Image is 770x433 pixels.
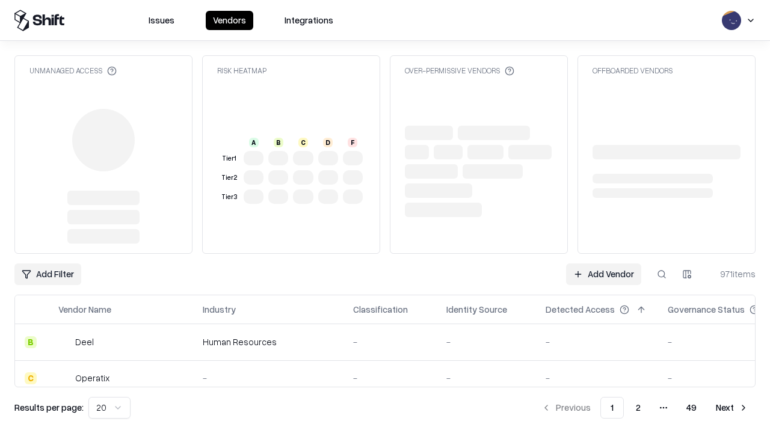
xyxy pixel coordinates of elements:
div: - [353,336,427,348]
div: Risk Heatmap [217,66,266,76]
div: - [353,372,427,384]
div: 971 items [707,268,756,280]
button: Integrations [277,11,340,30]
div: Tier 1 [220,153,239,164]
div: - [546,336,648,348]
img: Operatix [58,372,70,384]
button: 49 [677,397,706,419]
div: Tier 3 [220,192,239,202]
div: - [446,372,526,384]
div: B [274,138,283,147]
button: Next [709,397,756,419]
div: Tier 2 [220,173,239,183]
p: Results per page: [14,401,84,414]
div: Vendor Name [58,303,111,316]
div: Over-Permissive Vendors [405,66,514,76]
div: D [323,138,333,147]
div: Detected Access [546,303,615,316]
nav: pagination [534,397,756,419]
div: Identity Source [446,303,507,316]
div: Operatix [75,372,109,384]
div: C [25,372,37,384]
div: Unmanaged Access [29,66,117,76]
div: - [203,372,334,384]
div: Offboarded Vendors [593,66,673,76]
div: C [298,138,308,147]
div: Industry [203,303,236,316]
div: F [348,138,357,147]
div: Governance Status [668,303,745,316]
div: Human Resources [203,336,334,348]
div: Classification [353,303,408,316]
a: Add Vendor [566,263,641,285]
button: Vendors [206,11,253,30]
div: - [446,336,526,348]
button: Add Filter [14,263,81,285]
div: A [249,138,259,147]
img: Deel [58,336,70,348]
button: 1 [600,397,624,419]
button: Issues [141,11,182,30]
div: B [25,336,37,348]
div: - [546,372,648,384]
div: Deel [75,336,94,348]
button: 2 [626,397,650,419]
